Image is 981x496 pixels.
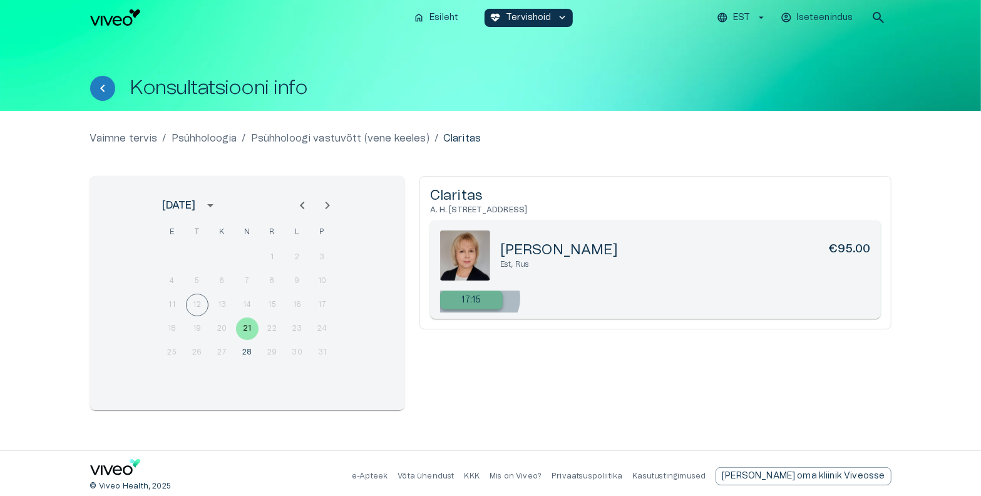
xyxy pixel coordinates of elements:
[490,471,542,482] p: Mis on Viveo?
[211,220,234,245] span: kolmapäev
[506,11,552,24] p: Tervishoid
[430,205,881,215] h6: A. H. [STREET_ADDRESS]
[162,131,166,146] p: /
[200,195,221,216] button: calendar view is open, switch to year view
[90,9,404,26] a: Navigate to homepage
[716,467,891,485] a: Send email to partnership request to viveo
[440,291,503,309] a: Select new timeslot for rescheduling
[490,12,501,23] span: ecg_heart
[733,11,750,24] p: EST
[871,10,886,25] span: search
[408,9,465,27] button: homeEsileht
[236,220,259,245] span: neljapäev
[430,187,881,205] h5: Claritas
[172,131,237,146] a: Psühholoogia
[500,259,871,270] p: Est, Rus
[236,341,259,364] button: 28
[161,220,183,245] span: esmaspäev
[797,11,853,24] p: Iseteenindus
[413,12,424,23] span: home
[242,131,245,146] p: /
[485,9,573,27] button: ecg_heartTervishoidkeyboard_arrow_down
[552,472,622,480] a: Privaatsuspoliitika
[429,11,458,24] p: Esileht
[500,241,618,259] h5: [PERSON_NAME]
[829,241,871,259] h6: €95.00
[90,9,140,26] img: Viveo logo
[261,220,284,245] span: reede
[465,472,480,480] a: KKK
[398,471,454,482] p: Võta ühendust
[286,220,309,245] span: laupäev
[462,294,481,307] p: 17:15
[90,459,140,480] a: Navigate to home page
[251,131,429,146] a: Psühholoogi vastuvõtt (vene keeles)
[633,472,706,480] a: Kasutustingimused
[90,76,115,101] button: Tagasi
[352,472,388,480] a: e-Apteek
[236,318,259,340] button: 21
[866,5,891,30] button: open search modal
[311,220,334,245] span: pühapäev
[315,193,340,218] button: Next month
[440,291,503,309] div: 17:15
[779,9,856,27] button: Iseteenindus
[440,230,490,281] img: 80.png
[716,467,891,485] div: [PERSON_NAME] oma kliinik Viveosse
[722,470,885,483] p: [PERSON_NAME] oma kliinik Viveosse
[130,77,308,99] h1: Konsultatsiooni info
[434,131,438,146] p: /
[443,131,481,146] p: Claritas
[90,131,158,146] a: Vaimne tervis
[90,481,171,492] p: © Viveo Health, 2025
[186,220,208,245] span: teisipäev
[715,9,768,27] button: EST
[162,198,196,213] div: [DATE]
[557,12,568,23] span: keyboard_arrow_down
